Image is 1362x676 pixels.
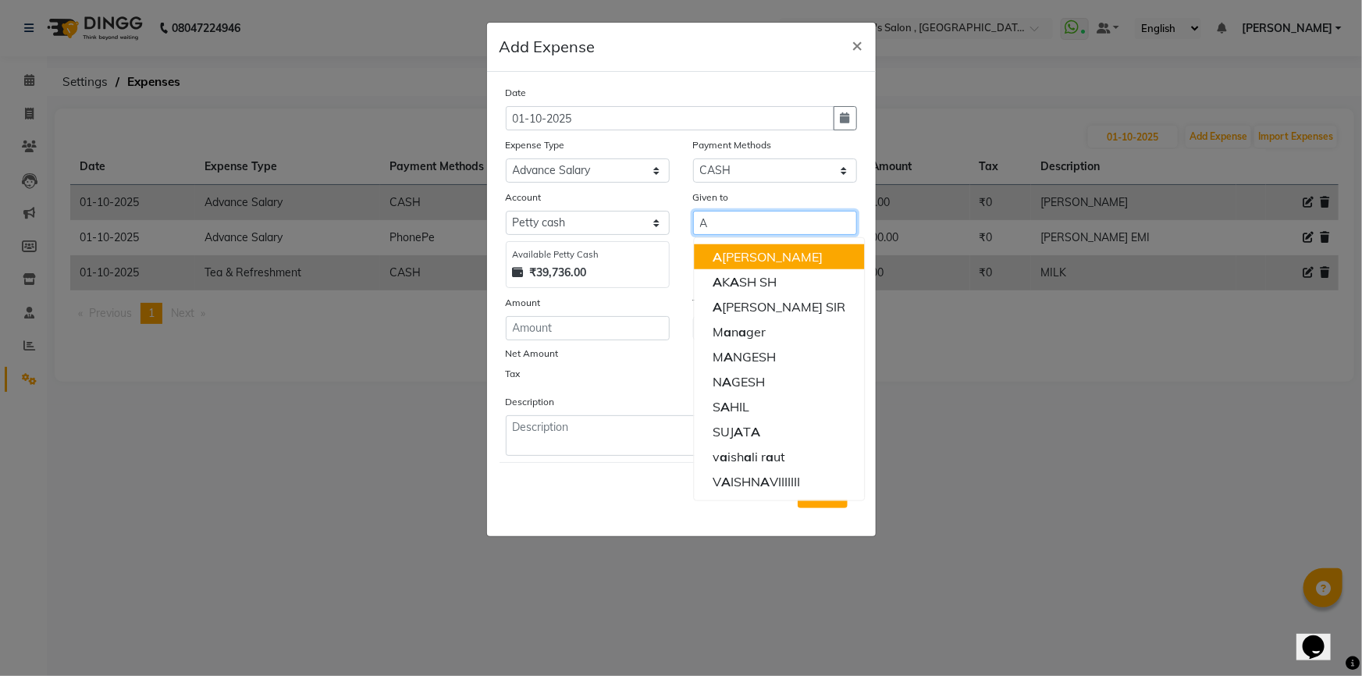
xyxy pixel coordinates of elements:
ngb-highlight: [PERSON_NAME] SIR [713,299,845,315]
label: Net Amount [506,347,559,361]
label: Given to [693,190,729,205]
ngb-highlight: M n ger [713,324,766,340]
ngb-highlight: [PERSON_NAME] [713,249,823,265]
ngb-highlight: v ish li r ut [713,449,785,464]
span: A [760,474,770,489]
span: A [713,274,722,290]
span: A [713,249,722,265]
span: a [720,449,727,464]
iframe: chat widget [1296,614,1346,660]
label: Account [506,190,542,205]
span: × [852,33,863,56]
ngb-highlight: SUJ T [713,424,760,439]
ngb-highlight: N GESH [713,374,765,390]
span: A [722,374,731,390]
span: a [766,449,773,464]
label: Payment Methods [693,138,772,152]
span: A [724,349,733,365]
span: A [720,399,730,414]
span: A [730,274,739,290]
button: Close [840,23,876,66]
span: A [734,424,743,439]
span: A [713,299,722,315]
input: Given to [693,211,857,235]
label: Expense Type [506,138,565,152]
label: Description [506,395,555,409]
span: a [744,449,752,464]
span: A [721,474,731,489]
input: Amount [506,316,670,340]
span: A [751,424,760,439]
label: Date [506,86,527,100]
span: a [738,324,746,340]
div: Available Petty Cash [513,248,663,262]
label: Amount [506,296,541,310]
h5: Add Expense [500,35,596,59]
span: a [724,324,731,340]
label: Tax [506,367,521,381]
ngb-highlight: M NGESH [713,349,776,365]
ngb-highlight: V ISHN VIIIIIII [713,474,800,489]
ngb-highlight: K SH SH [713,274,777,290]
ngb-highlight: S HIL [713,399,749,414]
strong: ₹39,736.00 [530,265,587,281]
